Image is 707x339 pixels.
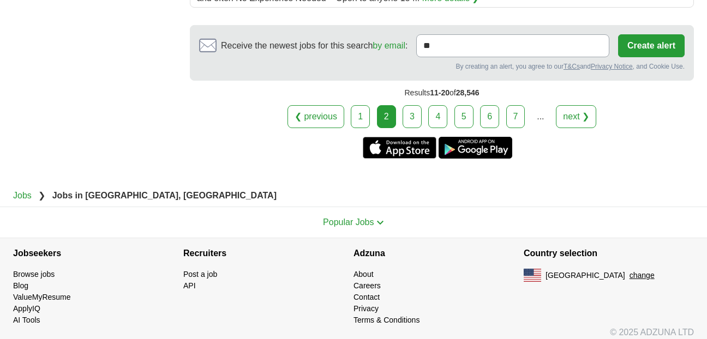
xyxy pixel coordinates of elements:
a: Jobs [13,191,32,200]
a: 6 [480,105,499,128]
a: by email [373,41,405,50]
span: ❯ [38,191,45,200]
a: Contact [353,293,380,301]
a: About [353,270,374,279]
span: 11-20 [430,88,450,97]
a: 7 [506,105,525,128]
a: next ❯ [556,105,596,128]
img: toggle icon [376,220,384,225]
span: 28,546 [456,88,480,97]
a: Privacy [353,304,379,313]
div: Results of [190,81,694,105]
div: 2 [377,105,396,128]
a: Terms & Conditions [353,316,420,324]
span: [GEOGRAPHIC_DATA] [546,270,625,281]
a: 1 [351,105,370,128]
a: 5 [454,105,474,128]
a: ApplyIQ [13,304,40,313]
a: API [183,281,196,290]
a: AI Tools [13,316,40,324]
button: change [630,270,655,281]
span: Popular Jobs [323,217,374,227]
a: Privacy Notice [591,63,633,70]
a: 3 [403,105,422,128]
img: US flag [524,269,541,282]
a: Blog [13,281,28,290]
h4: Country selection [524,238,694,269]
div: ... [530,106,552,128]
a: Get the iPhone app [363,137,436,159]
a: Careers [353,281,381,290]
a: Post a job [183,270,217,279]
a: T&Cs [564,63,580,70]
strong: Jobs in [GEOGRAPHIC_DATA], [GEOGRAPHIC_DATA] [52,191,277,200]
button: Create alert [618,34,685,57]
a: ValueMyResume [13,293,71,301]
a: ❮ previous [287,105,344,128]
a: Browse jobs [13,270,55,279]
a: 4 [428,105,447,128]
div: By creating an alert, you agree to our and , and Cookie Use. [199,62,685,71]
a: Get the Android app [439,137,512,159]
span: Receive the newest jobs for this search : [221,39,408,52]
